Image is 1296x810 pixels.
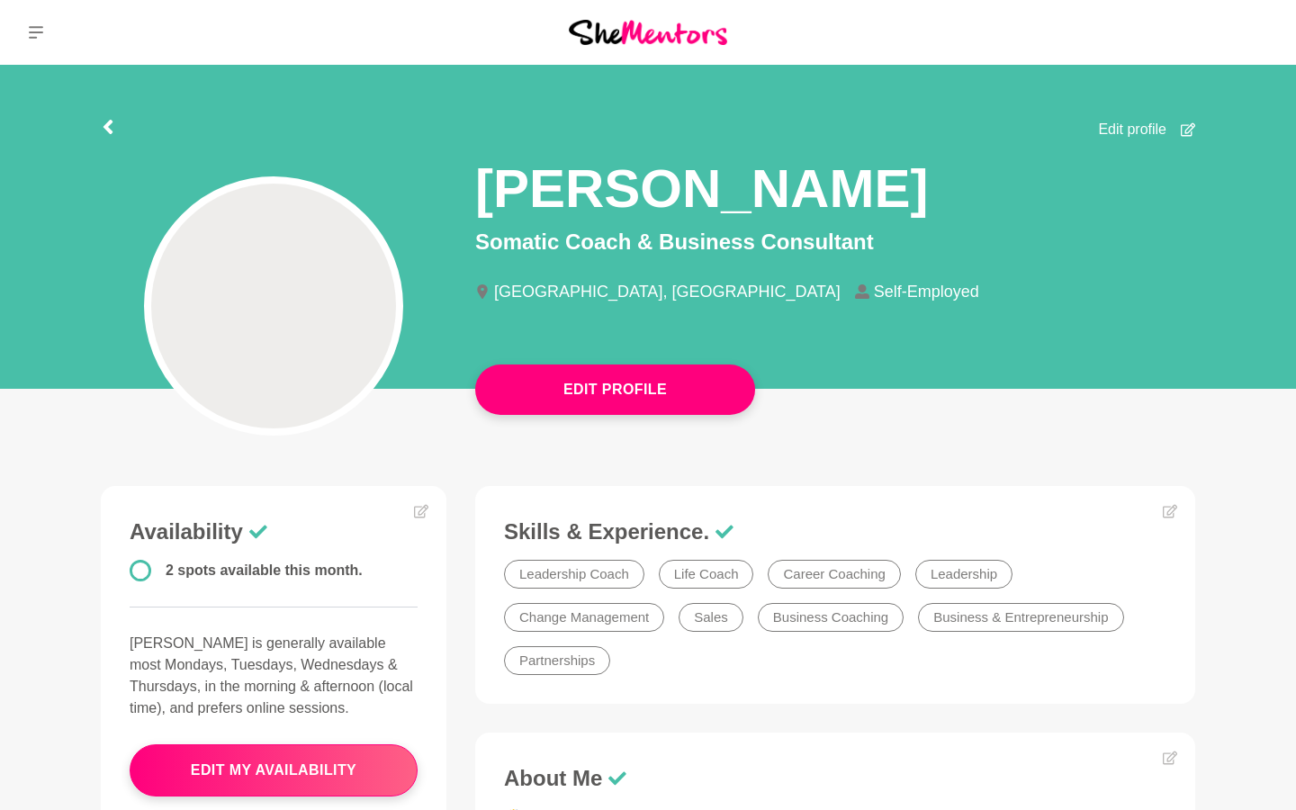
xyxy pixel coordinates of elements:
button: edit my availability [130,744,418,796]
p: Somatic Coach & Business Consultant [475,226,1195,258]
button: Edit Profile [475,364,755,415]
li: [GEOGRAPHIC_DATA], [GEOGRAPHIC_DATA] [475,283,855,300]
h3: Availability [130,518,418,545]
span: Edit profile [1098,119,1166,140]
h3: About Me [504,765,1166,792]
li: Self-Employed [855,283,994,300]
p: [PERSON_NAME] is generally available most Mondays, Tuesdays, Wednesdays & Thursdays, in the morni... [130,633,418,719]
img: She Mentors Logo [569,20,727,44]
a: Honorata Janas [1231,11,1274,54]
h3: Skills & Experience. [504,518,1166,545]
span: 2 spots available this month. [166,562,363,578]
h1: [PERSON_NAME] [475,155,928,222]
